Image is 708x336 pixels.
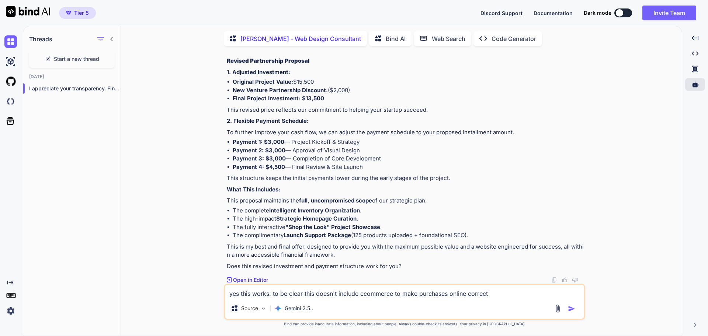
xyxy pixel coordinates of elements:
[227,128,584,137] p: To further improve your cash flow, we can adjust the payment schedule to your proposed installmen...
[233,78,584,86] li: $15,500
[29,35,52,44] h1: Threads
[480,9,523,17] button: Discord Support
[4,35,17,48] img: chat
[227,57,309,64] strong: Revised Partnership Proposal
[233,163,584,172] li: — Final Review & Site Launch
[233,155,584,163] li: — Completion of Core Development
[227,243,584,259] p: This is my best and final offer, designed to provide you with the maximum possible value and a we...
[23,74,121,80] h2: [DATE]
[274,305,282,312] img: Gemini 2.5 Pro
[241,305,258,312] p: Source
[302,95,324,102] strong: $13,500
[285,224,380,231] strong: "Shop the Look" Project Showcase
[276,215,357,222] strong: Strategic Homepage Curation
[240,34,361,43] p: [PERSON_NAME] - Web Design Consultant
[233,215,584,223] li: The high-impact .
[233,86,584,95] li: ($2,000)
[227,174,584,183] p: This structure keeps the initial payments lower during the early stages of the project.
[568,305,575,312] img: icon
[233,146,584,155] li: — Approval of Visual Design
[432,34,465,43] p: Web Search
[551,277,557,283] img: copy
[553,304,562,313] img: attachment
[260,305,267,312] img: Pick Models
[299,197,372,204] strong: full, uncompromised scope
[233,138,584,146] li: — Project Kickoff & Strategy
[233,155,286,162] strong: Payment 3: $3,000
[233,223,584,232] li: The fully interactive .
[269,207,360,214] strong: Intelligent Inventory Organization
[584,9,611,17] span: Dark mode
[224,321,585,327] p: Bind can provide inaccurate information, including about people. Always double-check its answers....
[6,6,50,17] img: Bind AI
[285,305,313,312] p: Gemini 2.5..
[74,9,89,17] span: Tier 5
[572,277,578,283] img: dislike
[233,207,584,215] li: The complete .
[534,9,573,17] button: Documentation
[227,69,290,76] strong: 1. Adjusted Investment:
[4,305,17,317] img: settings
[233,138,284,145] strong: Payment 1: $3,000
[233,78,293,85] strong: Original Project Value:
[642,6,696,20] button: Invite Team
[233,147,285,154] strong: Payment 2: $3,000
[233,231,584,240] li: The complimentary (125 products uploaded + foundational SEO).
[227,106,584,114] p: This revised price reflects our commitment to helping your startup succeed.
[386,34,406,43] p: Bind AI
[225,285,584,298] textarea: yes this works. to be clear this doesn't include ecommerce to make purchases online correct
[227,262,584,271] p: Does this revised investment and payment structure work for you?
[534,10,573,16] span: Documentation
[233,87,328,94] strong: New Venture Partnership Discount:
[4,75,17,88] img: githubLight
[59,7,96,19] button: premiumTier 5
[492,34,536,43] p: Code Generator
[480,10,523,16] span: Discord Support
[4,55,17,68] img: ai-studio
[233,95,301,102] strong: Final Project Investment:
[4,95,17,108] img: darkCloudIdeIcon
[66,11,71,15] img: premium
[233,163,285,170] strong: Payment 4: $4,500
[562,277,568,283] img: like
[233,276,268,284] p: Open in Editor
[284,232,351,239] strong: Launch Support Package
[29,85,121,92] p: I appreciate your transparency. Finding ...
[227,186,280,193] strong: What This Includes:
[227,197,584,205] p: This proposal maintains the of our strategic plan:
[54,55,99,63] span: Start a new thread
[227,117,309,124] strong: 2. Flexible Payment Schedule:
